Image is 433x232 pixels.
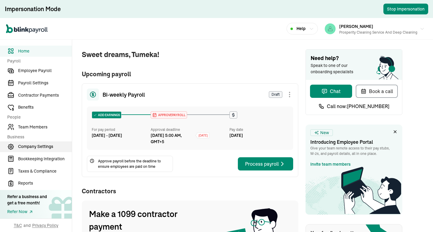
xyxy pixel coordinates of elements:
[327,103,389,110] span: Call now: [PHONE_NUMBER]
[18,104,72,110] span: Benefits
[18,143,72,150] span: Company Settings
[356,85,398,98] button: Book a call
[98,158,170,169] span: Approve payroll before the deadline to ensure employees are paid on time
[18,48,72,54] span: Home
[320,130,329,136] span: New
[6,20,48,38] nav: Global
[7,134,68,140] span: Business
[311,62,362,75] span: Speak to one of our onboarding specialists
[14,222,22,228] span: T&C
[7,209,47,215] a: Refer Now
[310,161,351,167] a: Invite team members
[311,54,397,62] span: Need help?
[198,133,208,138] span: [DATE]
[82,187,298,196] span: Contractors
[151,127,227,132] div: Approval deadline
[103,91,145,99] span: Bi-weekly Payroll
[18,124,72,130] span: Team Members
[310,138,398,146] h3: Introducing Employee Portal
[245,160,286,167] div: Process payroll
[322,21,427,36] button: [PERSON_NAME]Prosperity Cleaning Service and Deep Cleaning
[7,194,47,206] div: Refer a business and get a free month!
[229,132,288,139] div: [DATE]
[18,68,72,74] span: Employee Payroll
[321,88,341,95] div: Chat
[5,5,61,13] div: Impersonation Mode
[18,156,72,162] span: Bookkeeping Integration
[287,23,318,35] button: Help
[92,112,121,118] div: ADD EARNINGS
[18,180,72,186] span: Reports
[7,114,68,120] span: People
[333,167,433,232] iframe: Chat Widget
[32,222,58,228] span: Privacy Policy
[82,70,298,79] span: Upcoming payroll
[92,127,151,132] div: For pay period
[92,132,151,139] div: [DATE] - [DATE]
[18,80,72,86] span: Payroll Settings
[269,91,282,98] span: Draft
[361,88,393,95] div: Book a call
[18,168,72,174] span: Taxes & Compliance
[82,49,298,60] span: Sweet dreams, Tumeka!
[151,132,196,145] div: [DATE] 5:00 AM, GMT+5
[18,92,72,98] span: Contractor Payments
[383,4,428,14] button: Stop Impersonation
[229,127,288,132] div: Pay date
[296,26,306,32] span: Help
[310,85,352,98] button: Chat
[238,157,293,170] button: Process payroll
[157,113,186,117] span: APPROVE PAYROLL
[310,146,398,156] p: Give your team remote access to their pay stubs, W‑2s, and payroll details, all in one place.
[7,58,68,64] span: Payroll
